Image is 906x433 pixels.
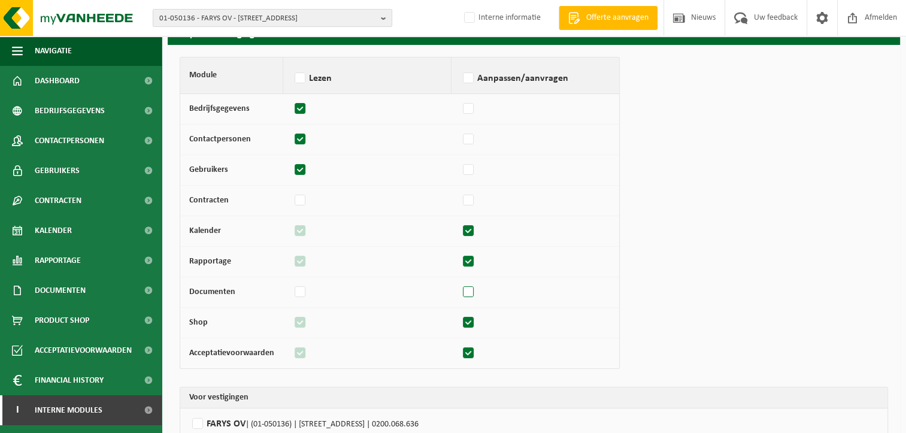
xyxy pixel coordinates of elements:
[35,395,102,425] span: Interne modules
[35,246,81,275] span: Rapportage
[35,36,72,66] span: Navigatie
[35,186,81,216] span: Contracten
[35,126,104,156] span: Contactpersonen
[189,257,231,266] strong: Rapportage
[35,156,80,186] span: Gebruikers
[35,365,104,395] span: Financial History
[462,9,541,27] label: Interne informatie
[159,10,376,28] span: 01-050136 - FARYS OV - [STREET_ADDRESS]
[189,318,208,327] strong: Shop
[246,420,419,429] span: | (01-050136) | [STREET_ADDRESS] | 0200.068.636
[180,57,283,94] th: Module
[583,12,652,24] span: Offerte aanvragen
[460,69,610,87] label: Aanpassen/aanvragen
[35,305,89,335] span: Product Shop
[35,66,80,96] span: Dashboard
[35,216,72,246] span: Kalender
[12,395,23,425] span: I
[189,349,274,358] strong: Acceptatievoorwaarden
[153,9,392,27] button: 01-050136 - FARYS OV - [STREET_ADDRESS]
[180,387,887,408] th: Voor vestigingen
[559,6,657,30] a: Offerte aanvragen
[35,335,132,365] span: Acceptatievoorwaarden
[189,287,235,296] strong: Documenten
[35,275,86,305] span: Documenten
[189,104,250,113] strong: Bedrijfsgegevens
[35,96,105,126] span: Bedrijfsgegevens
[189,196,229,205] strong: Contracten
[189,226,221,235] strong: Kalender
[292,69,442,87] label: Lezen
[189,165,228,174] strong: Gebruikers
[189,414,878,432] label: FARYS OV
[189,135,251,144] strong: Contactpersonen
